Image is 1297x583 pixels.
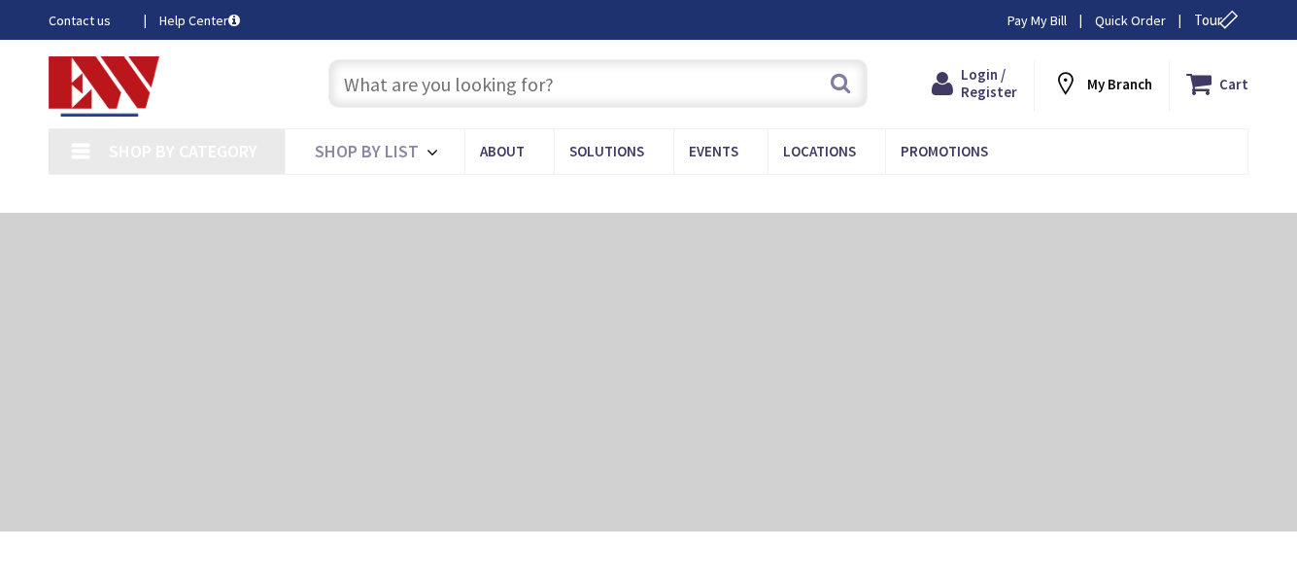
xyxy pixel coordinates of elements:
[961,65,1017,101] span: Login / Register
[1219,66,1248,101] strong: Cart
[901,142,988,160] span: Promotions
[1087,75,1152,93] strong: My Branch
[1194,11,1244,29] span: Tour
[159,11,240,30] a: Help Center
[328,59,868,108] input: What are you looking for?
[1095,11,1166,30] a: Quick Order
[1007,11,1067,30] a: Pay My Bill
[49,11,128,30] a: Contact us
[1186,66,1248,101] a: Cart
[315,140,419,162] span: Shop By List
[569,142,644,160] span: Solutions
[932,66,1017,101] a: Login / Register
[109,140,257,162] span: Shop By Category
[1052,66,1152,101] div: My Branch
[689,142,738,160] span: Events
[480,142,525,160] span: About
[49,56,159,117] img: Electrical Wholesalers, Inc.
[783,142,856,160] span: Locations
